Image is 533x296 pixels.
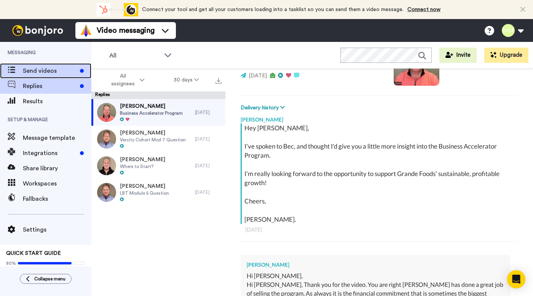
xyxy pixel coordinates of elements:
[23,225,91,234] span: Settings
[120,156,165,163] span: [PERSON_NAME]
[20,274,72,284] button: Collapse menu
[9,25,66,36] img: bj-logo-header-white.svg
[23,97,91,106] span: Results
[245,226,513,234] div: [DATE]
[97,25,155,36] span: Video messaging
[507,270,525,288] div: Open Intercom Messenger
[91,152,225,179] a: [PERSON_NAME]Where to Start?[DATE]
[249,73,267,78] span: [DATE]
[120,110,183,116] span: Business Accelerator Program
[23,179,91,188] span: Workspaces
[6,251,61,256] span: QUICK START GUIDE
[96,3,138,16] div: animation
[120,163,165,170] span: Where to Start?
[23,149,77,158] span: Integrations
[23,66,77,75] span: Send videos
[241,112,518,123] div: [PERSON_NAME]
[34,276,65,282] span: Collapse menu
[91,91,225,99] div: Replies
[91,126,225,152] a: [PERSON_NAME]Vercity Cohort Mod 7 Question[DATE]
[195,136,222,142] div: [DATE]
[6,260,16,266] span: 80%
[120,182,169,190] span: [PERSON_NAME]
[120,129,186,137] span: [PERSON_NAME]
[107,72,138,88] span: All assignees
[241,104,287,112] button: Delivery history
[97,130,116,149] img: 1dabb941-1905-46bb-80e4-fbc073c92a12-thumb.jpg
[23,82,77,91] span: Replies
[195,189,222,195] div: [DATE]
[23,194,91,203] span: Fallbacks
[97,156,116,175] img: 41b71b1c-5f81-47ac-8ce4-eb50e81c4f46-thumb.jpg
[213,74,224,86] button: Export all results that match these filters now.
[484,48,528,63] button: Upgrade
[247,272,504,280] div: Hi [PERSON_NAME],
[142,7,404,12] span: Connect your tool and get all your customers loading into a tasklist so you can send them a video...
[109,51,160,60] span: All
[195,163,222,169] div: [DATE]
[215,78,222,84] img: export.svg
[120,102,183,110] span: [PERSON_NAME]
[91,179,225,206] a: [PERSON_NAME]LBT Module 5 Question[DATE]
[97,183,116,202] img: 8af386c8-f0f0-476a-8447-3edea1d4cd6f-thumb.jpg
[23,133,91,142] span: Message template
[439,48,477,63] button: Invite
[247,261,504,269] div: [PERSON_NAME]
[97,103,116,122] img: 9e043665-3c67-4435-8631-b63694811130-thumb.jpg
[120,137,186,143] span: Vercity Cohort Mod 7 Question
[91,99,225,126] a: [PERSON_NAME]Business Accelerator Program[DATE]
[80,24,92,37] img: vm-color.svg
[407,7,440,12] a: Connect now
[159,73,214,87] button: 30 days
[195,109,222,115] div: [DATE]
[120,190,169,196] span: LBT Module 5 Question
[23,164,91,173] span: Share library
[244,123,516,224] div: Hey [PERSON_NAME], I've spoken to Bec, and thought I'd give you a little more insight into the Bu...
[93,69,159,91] button: All assignees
